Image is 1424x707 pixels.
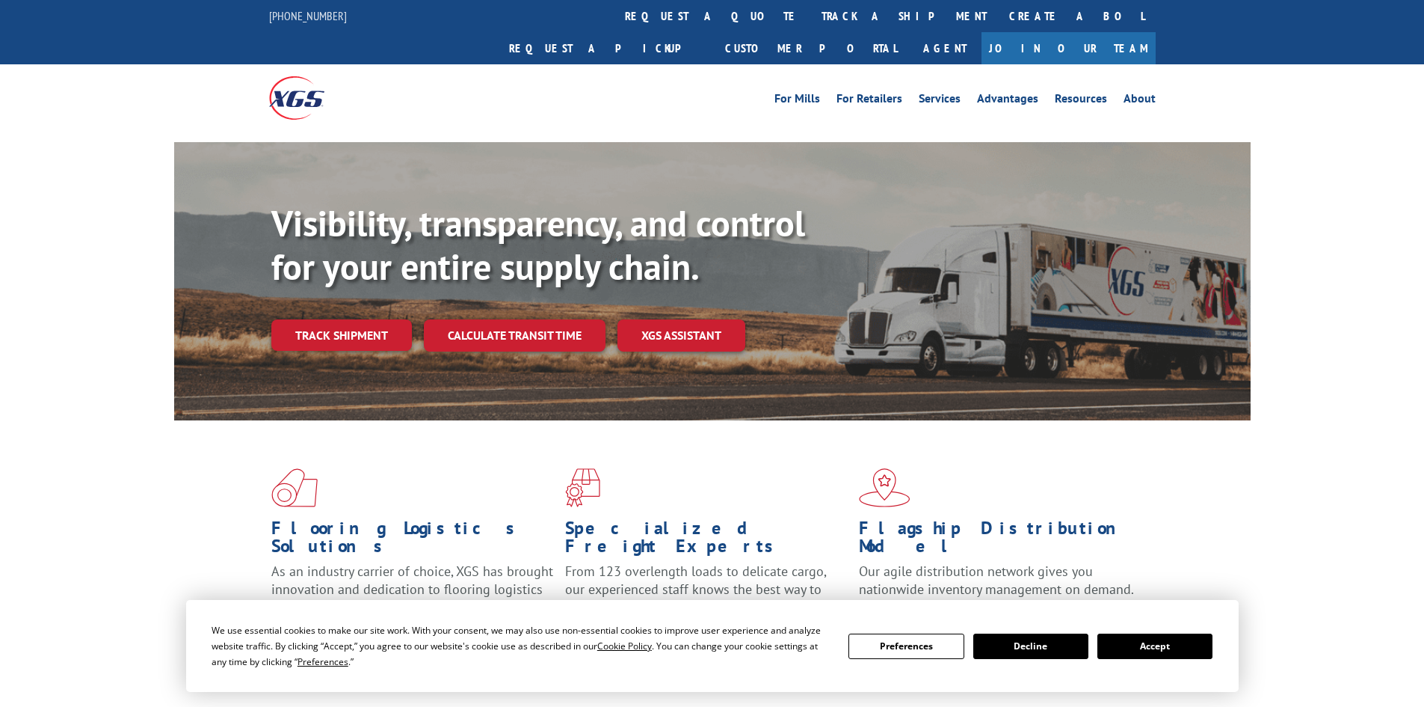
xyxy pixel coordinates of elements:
h1: Flooring Logistics Solutions [271,519,554,563]
a: About [1124,93,1156,109]
img: xgs-icon-flagship-distribution-model-red [859,468,910,507]
a: Advantages [977,93,1038,109]
a: Agent [908,32,981,64]
span: Cookie Policy [597,640,652,652]
a: Request a pickup [498,32,714,64]
a: XGS ASSISTANT [617,319,745,352]
img: xgs-icon-focused-on-flooring-red [565,468,600,507]
span: As an industry carrier of choice, XGS has brought innovation and dedication to flooring logistics... [271,563,553,616]
a: Calculate transit time [424,319,605,352]
a: Join Our Team [981,32,1156,64]
div: We use essential cookies to make our site work. With your consent, we may also use non-essential ... [212,622,830,670]
a: For Mills [774,93,820,109]
button: Accept [1097,634,1212,659]
div: Cookie Consent Prompt [186,600,1239,692]
h1: Flagship Distribution Model [859,519,1141,563]
p: From 123 overlength loads to delicate cargo, our experienced staff knows the best way to move you... [565,563,848,629]
a: For Retailers [836,93,902,109]
a: Track shipment [271,319,412,351]
b: Visibility, transparency, and control for your entire supply chain. [271,200,805,290]
h1: Specialized Freight Experts [565,519,848,563]
button: Preferences [848,634,964,659]
a: Services [919,93,961,109]
img: xgs-icon-total-supply-chain-intelligence-red [271,468,318,507]
a: [PHONE_NUMBER] [269,8,347,23]
span: Our agile distribution network gives you nationwide inventory management on demand. [859,563,1134,598]
a: Resources [1055,93,1107,109]
span: Preferences [298,655,348,668]
button: Decline [973,634,1088,659]
a: Customer Portal [714,32,908,64]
